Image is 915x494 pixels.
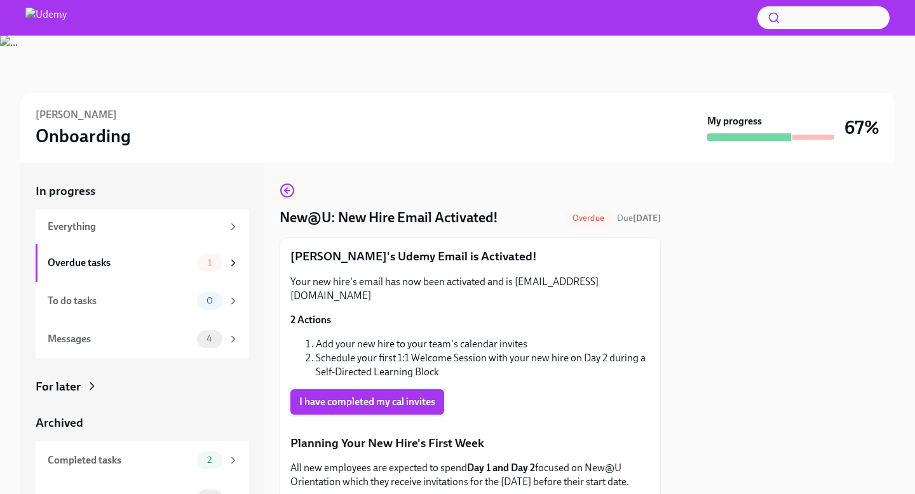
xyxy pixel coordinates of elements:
a: For later [36,378,249,395]
div: Everything [48,220,222,234]
div: Messages [48,332,192,346]
p: [PERSON_NAME]'s Udemy Email is Activated! [290,248,650,265]
button: I have completed my cal invites [290,389,444,415]
span: Overdue [565,213,612,223]
strong: 2 Actions [290,314,331,326]
li: Add your new hire to your team's calendar invites [316,337,650,351]
span: 2 [200,455,219,465]
a: In progress [36,183,249,199]
p: All new employees are expected to spend focused on New@U Orientation which they receive invitatio... [290,461,650,489]
h6: [PERSON_NAME] [36,108,117,122]
span: 1 [200,258,219,267]
div: To do tasks [48,294,192,308]
div: Completed tasks [48,453,192,467]
a: Overdue tasks1 [36,244,249,282]
strong: [DATE] [633,213,661,224]
h4: New@U: New Hire Email Activated! [280,208,498,227]
a: Archived [36,415,249,431]
h3: Onboarding [36,124,131,147]
div: Overdue tasks [48,256,192,270]
span: I have completed my cal invites [299,396,435,408]
span: October 3rd, 2025 08:00 [617,212,661,224]
a: To do tasks0 [36,282,249,320]
a: Completed tasks2 [36,441,249,479]
span: 4 [199,334,220,344]
a: Messages4 [36,320,249,358]
span: 0 [199,296,220,305]
a: Everything [36,210,249,244]
span: Due [617,213,661,224]
img: Udemy [25,8,67,28]
strong: Day 1 and Day 2 [467,462,535,474]
div: For later [36,378,81,395]
p: Your new hire's email has now been activated and is [EMAIL_ADDRESS][DOMAIN_NAME] [290,275,650,303]
strong: My progress [707,114,762,128]
p: Planning Your New Hire's First Week [290,435,650,451]
li: Schedule your first 1:1 Welcome Session with your new hire on Day 2 during a Self-Directed Learni... [316,351,650,379]
h3: 67% [844,116,879,139]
